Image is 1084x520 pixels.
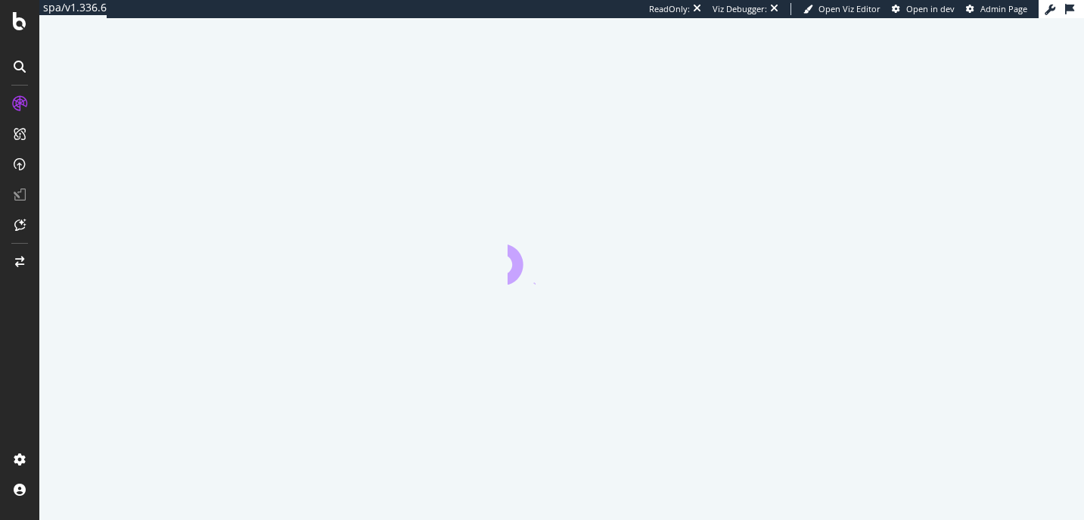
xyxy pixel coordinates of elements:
a: Open Viz Editor [803,3,881,15]
a: Open in dev [892,3,955,15]
div: ReadOnly: [649,3,690,15]
span: Open Viz Editor [818,3,881,14]
div: Viz Debugger: [713,3,767,15]
span: Admin Page [980,3,1027,14]
span: Open in dev [906,3,955,14]
a: Admin Page [966,3,1027,15]
div: animation [508,230,617,285]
